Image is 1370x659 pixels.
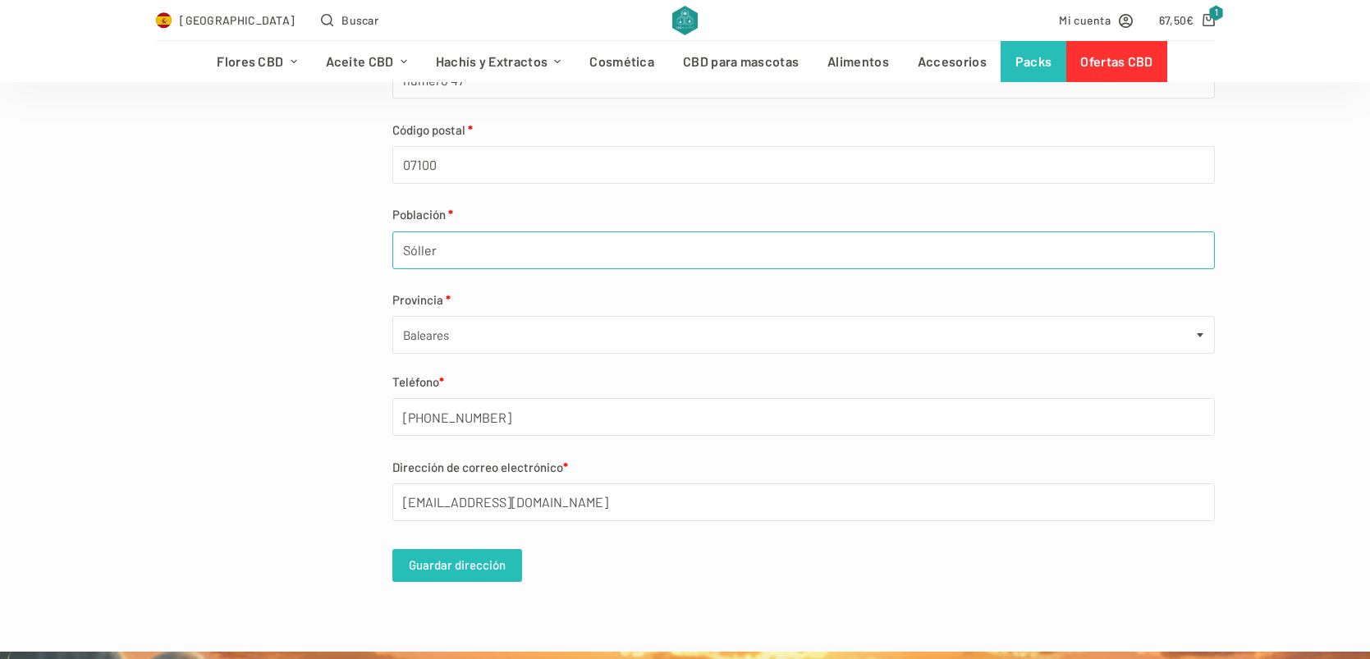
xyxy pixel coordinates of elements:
[672,6,698,35] img: CBD Alchemy
[392,549,522,582] button: Guardar dirección
[1059,11,1111,30] span: Mi cuenta
[392,120,1215,140] label: Código postal
[1159,11,1215,30] a: Carro de compra
[1159,13,1194,27] bdi: 67,50
[448,207,453,222] abbr: obligatorio
[1209,5,1224,21] span: 1
[1059,11,1133,30] a: Mi cuenta
[156,12,172,29] img: ES Flag
[1001,41,1066,82] a: Packs
[563,460,568,474] abbr: obligatorio
[321,11,378,30] button: Abrir formulario de búsqueda
[421,41,575,82] a: Hachís y Extractos
[392,372,1215,392] label: Teléfono
[203,41,1167,82] nav: Menú de cabecera
[392,457,1215,478] label: Dirección de correo electrónico
[468,122,473,137] abbr: obligatorio
[813,41,904,82] a: Alimentos
[393,317,1214,353] span: Baleares
[341,11,378,30] span: Buscar
[180,11,295,30] span: [GEOGRAPHIC_DATA]
[1066,41,1167,82] a: Ofertas CBD
[311,41,421,82] a: Aceite CBD
[392,204,1215,225] label: Población
[392,316,1215,354] span: Provincia
[575,41,669,82] a: Cosmética
[439,374,444,389] abbr: obligatorio
[446,292,451,307] abbr: obligatorio
[203,41,311,82] a: Flores CBD
[1186,13,1194,27] span: €
[392,290,1215,310] label: Provincia
[903,41,1001,82] a: Accesorios
[156,11,296,30] a: Select Country
[669,41,813,82] a: CBD para mascotas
